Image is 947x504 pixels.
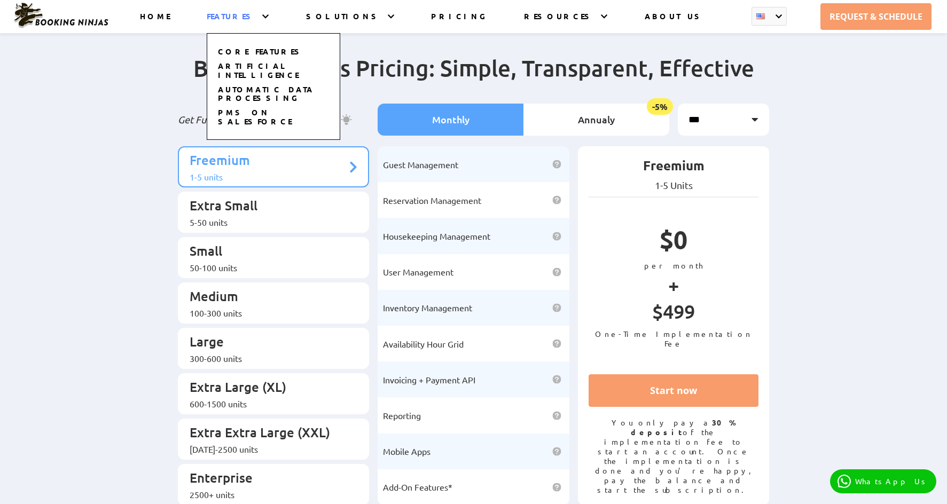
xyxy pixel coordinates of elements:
[383,195,481,206] span: Reservation Management
[178,113,370,126] p: Get Full Access To Our Core Features
[552,339,561,348] img: help icon
[552,267,561,277] img: help icon
[378,104,523,136] li: Monthly
[552,411,561,420] img: help icon
[383,446,431,456] span: Mobile Apps
[589,224,759,261] p: $0
[383,482,452,492] span: Add-On Features*
[589,270,759,300] p: +
[190,308,347,318] div: 100-300 units
[190,262,347,273] div: 50-100 units
[645,11,704,33] a: ABOUT US
[647,98,673,115] span: -5%
[190,171,347,182] div: 1-5 units
[589,157,759,179] p: Freemium
[383,410,421,421] span: Reporting
[631,418,736,437] strong: 30% deposit
[383,374,475,385] span: Invoicing + Payment API
[140,11,170,33] a: HOME
[190,469,347,489] p: Enterprise
[552,160,561,169] img: help icon
[207,11,255,33] a: FEATURES
[431,11,487,33] a: PRICING
[383,302,472,313] span: Inventory Management
[830,469,936,493] a: WhatsApp Us
[190,152,347,171] p: Freemium
[552,195,561,204] img: help icon
[589,261,759,270] p: per month
[218,84,314,105] a: AUTOMATIC DATA PROCESSING
[190,197,347,217] p: Extra Small
[383,159,458,170] span: Guest Management
[178,54,770,104] h2: Booking Ninjas Pricing: Simple, Transparent, Effective
[552,375,561,384] img: help icon
[589,329,759,348] p: One-Time Implementation Fee
[306,11,381,33] a: SOLUTIONS
[383,338,464,349] span: Availability Hour Grid
[218,46,304,58] a: CORE FEATURES
[383,231,490,241] span: Housekeeping Management
[589,374,759,407] a: Start now
[190,353,347,364] div: 300-600 units
[855,477,929,486] p: WhatsApp Us
[190,489,347,500] div: 2500+ units
[190,217,347,227] div: 5-50 units
[190,444,347,454] div: [DATE]-2500 units
[589,418,759,494] p: You only pay a of the implementation fee to start an account. Once the implementation is done and...
[218,107,292,128] a: PMS on SALESFORCE
[190,424,347,444] p: Extra Extra Large (XXL)
[190,379,347,398] p: Extra Large (XL)
[190,242,347,262] p: Small
[190,288,347,308] p: Medium
[552,232,561,241] img: help icon
[552,483,561,492] img: help icon
[190,398,347,409] div: 600-1500 units
[589,300,759,329] p: $499
[523,104,669,136] li: Annualy
[383,266,453,277] span: User Management
[524,11,594,33] a: RESOURCES
[552,447,561,456] img: help icon
[218,61,299,81] a: ARTIFICIAL INTELLIGENCE
[589,179,759,191] p: 1-5 Units
[190,333,347,353] p: Large
[552,303,561,312] img: help icon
